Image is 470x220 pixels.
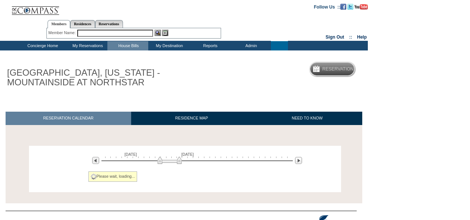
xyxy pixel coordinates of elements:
img: Previous [92,157,99,164]
div: Member Name: [48,30,77,36]
h5: Reservation Calendar [322,67,379,72]
td: Reports [189,41,230,50]
td: Follow Us :: [314,4,340,10]
a: Sign Out [325,35,344,40]
img: Follow us on Twitter [347,4,353,10]
a: Members [48,20,70,28]
a: Reservations [95,20,123,28]
a: Subscribe to our YouTube Channel [354,4,368,9]
img: spinner2.gif [91,174,97,180]
div: Please wait, loading... [88,171,137,182]
td: House Bills [107,41,148,50]
a: Residences [70,20,95,28]
td: Concierge Home [17,41,67,50]
img: Reservations [162,30,168,36]
h1: [GEOGRAPHIC_DATA], [US_STATE] - MOUNTAINSIDE AT NORTHSTAR [6,66,172,89]
img: Become our fan on Facebook [340,4,346,10]
td: Admin [230,41,271,50]
span: [DATE] [181,152,194,157]
span: [DATE] [124,152,137,157]
a: Follow us on Twitter [347,4,353,9]
td: My Destination [148,41,189,50]
a: RESERVATION CALENDAR [6,112,131,125]
td: My Reservations [67,41,107,50]
span: :: [349,35,352,40]
img: Subscribe to our YouTube Channel [354,4,368,10]
img: View [155,30,161,36]
a: Become our fan on Facebook [340,4,346,9]
a: Help [357,35,367,40]
img: Next [295,157,302,164]
a: NEED TO KNOW [252,112,362,125]
a: RESIDENCE MAP [131,112,252,125]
